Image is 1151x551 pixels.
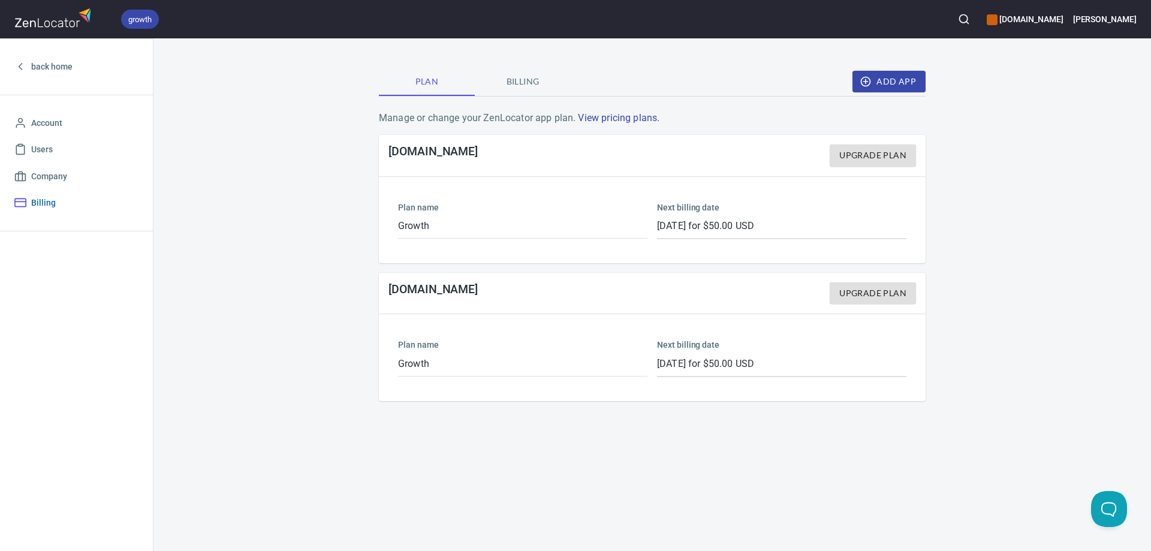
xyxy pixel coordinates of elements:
[386,74,468,89] span: Plan
[10,110,143,137] a: Account
[31,169,67,184] span: Company
[987,14,998,25] button: color-CE600E
[31,116,62,131] span: Account
[398,357,647,371] p: Growth
[10,136,143,163] a: Users
[31,195,56,210] span: Billing
[121,13,159,26] span: growth
[10,53,143,80] a: back home
[657,357,906,371] p: [DATE] for $50.00 USD
[1091,491,1127,527] iframe: Help Scout Beacon - Open
[987,13,1063,26] h6: [DOMAIN_NAME]
[10,163,143,190] a: Company
[1073,13,1137,26] h6: [PERSON_NAME]
[14,5,95,31] img: zenlocator
[839,286,906,301] span: Upgrade Plan
[951,6,977,32] button: Search
[578,112,659,124] a: View pricing plans.
[388,144,478,167] h4: [DOMAIN_NAME]
[1073,6,1137,32] button: [PERSON_NAME]
[398,201,647,214] h6: Plan name
[852,71,926,93] button: Add App
[657,201,906,214] h6: Next billing date
[839,148,906,163] span: Upgrade Plan
[398,338,647,351] h6: Plan name
[830,282,916,305] button: Upgrade Plan
[830,144,916,167] button: Upgrade Plan
[388,282,478,305] h4: [DOMAIN_NAME]
[379,111,926,125] p: Manage or change your ZenLocator app plan.
[862,74,916,89] span: Add App
[482,74,564,89] span: Billing
[31,59,73,74] span: back home
[657,338,906,351] h6: Next billing date
[10,189,143,216] a: Billing
[987,6,1063,32] div: Manage your apps
[398,219,647,233] p: Growth
[31,142,53,157] span: Users
[657,219,906,233] p: [DATE] for $50.00 USD
[121,10,159,29] div: growth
